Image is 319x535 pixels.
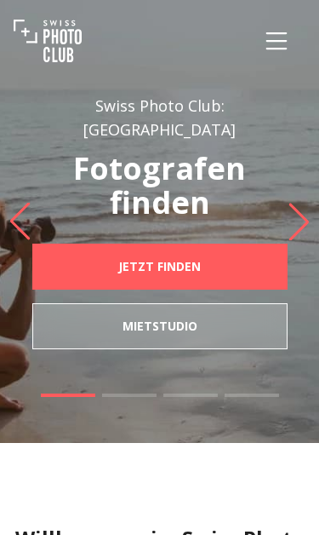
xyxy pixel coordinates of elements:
[83,95,236,140] span: Swiss Photo Club: [GEOGRAPHIC_DATA]
[248,12,305,70] button: Menu
[32,303,288,349] a: mietstudio
[118,258,201,275] b: JETZT FINDEN
[14,7,82,75] img: Swiss photo club
[32,244,288,290] a: JETZT FINDEN
[27,152,292,220] p: Fotografen finden
[122,318,197,335] b: mietstudio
